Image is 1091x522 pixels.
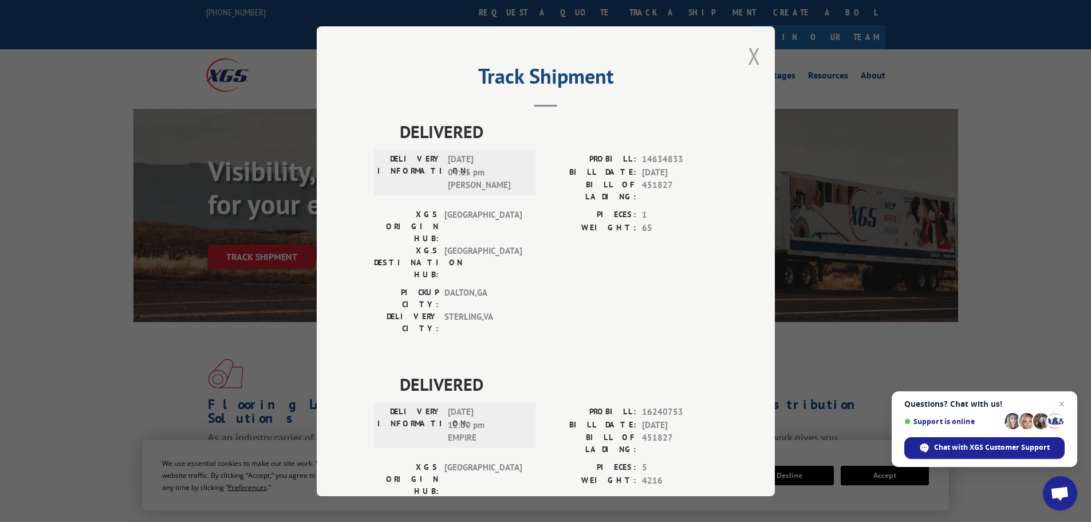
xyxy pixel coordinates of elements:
span: 451827 [642,179,718,203]
span: [DATE] 12:00 pm EMPIRE [448,406,525,445]
span: [DATE] [642,166,718,179]
h2: Track Shipment [374,68,718,90]
span: [DATE] 04:15 pm [PERSON_NAME] [448,153,525,192]
label: PROBILL: [546,153,636,166]
span: 5 [642,461,718,474]
label: DELIVERY INFORMATION: [377,153,442,192]
label: PIECES: [546,461,636,474]
span: 1 [642,209,718,222]
label: BILL OF LADING: [546,431,636,456]
label: WEIGHT: [546,474,636,487]
span: Chat with XGS Customer Support [934,442,1050,453]
div: Open chat [1043,476,1077,511]
span: [DATE] [642,418,718,431]
span: 14634833 [642,153,718,166]
span: DALTON , GA [444,286,522,311]
span: 16240753 [642,406,718,419]
span: Questions? Chat with us! [904,399,1065,409]
span: DELIVERED [400,119,718,144]
span: DELIVERED [400,371,718,397]
label: DELIVERY CITY: [374,311,439,335]
label: XGS DESTINATION HUB: [374,245,439,281]
span: [GEOGRAPHIC_DATA] [444,245,522,281]
span: Close chat [1055,397,1069,411]
label: DELIVERY INFORMATION: [377,406,442,445]
label: PIECES: [546,209,636,222]
span: 4216 [642,474,718,487]
label: BILL DATE: [546,418,636,431]
span: 65 [642,221,718,234]
label: PROBILL: [546,406,636,419]
button: Close modal [748,41,761,71]
span: [GEOGRAPHIC_DATA] [444,209,522,245]
label: XGS ORIGIN HUB: [374,209,439,245]
div: Chat with XGS Customer Support [904,437,1065,459]
span: STERLING , VA [444,311,522,335]
label: PICKUP CITY: [374,286,439,311]
label: XGS ORIGIN HUB: [374,461,439,497]
label: WEIGHT: [546,221,636,234]
label: BILL OF LADING: [546,179,636,203]
span: 451827 [642,431,718,456]
label: BILL DATE: [546,166,636,179]
span: [GEOGRAPHIC_DATA] [444,461,522,497]
span: Support is online [904,417,1001,426]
